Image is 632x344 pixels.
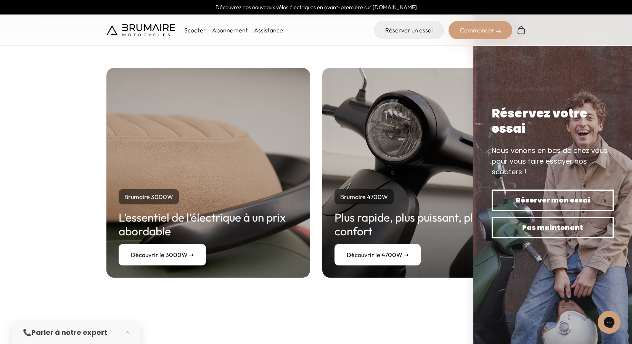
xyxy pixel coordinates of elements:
h2: Plus rapide, plus puissant, plus confort [334,211,514,238]
a: Abonnement [212,26,248,34]
a: Découvrir le 4700W ➝ [334,244,421,265]
p: Brumaire 4700W [334,189,394,204]
h2: L’essentiel de l’électrique à un prix abordable [119,211,298,238]
a: Assistance [254,26,283,34]
p: Brumaire 3000W [119,189,179,204]
iframe: Gorgias live chat messenger [594,308,624,336]
a: Réserver un essai [374,21,444,39]
a: Découvrir le 3000W ➝ [119,244,206,265]
img: Panier [517,26,526,35]
p: Scooter [184,26,206,35]
img: Brumaire Motocycles [106,24,175,36]
div: Commander [449,21,512,39]
img: right-arrow-2.png [496,29,501,34]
